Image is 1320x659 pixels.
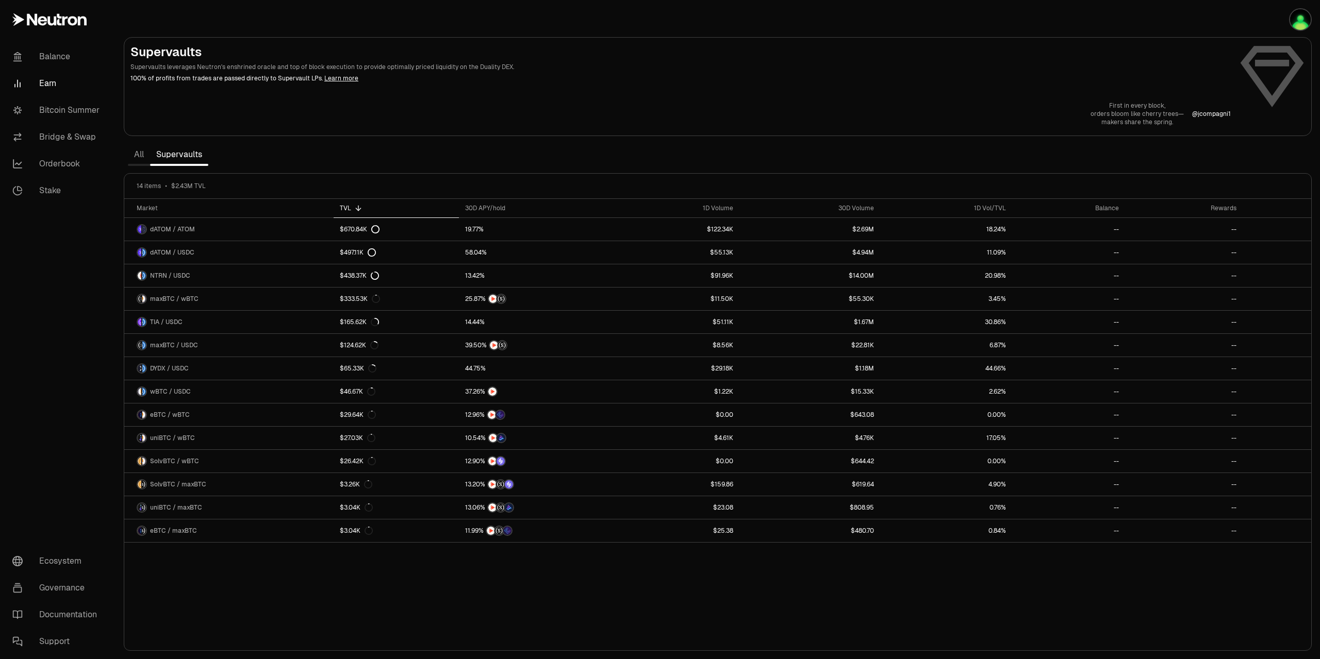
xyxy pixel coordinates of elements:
a: $0.00 [610,450,739,472]
img: wBTC Logo [142,457,146,465]
a: 6.87% [880,334,1013,357]
a: First in every block,orders bloom like cherry trees—makers share the spring. [1091,102,1184,126]
a: -- [1125,311,1243,333]
button: NTRNStructured PointsBedrock Diamonds [465,502,605,513]
img: Ledger Nano S000 [1290,9,1311,30]
a: 4.90% [880,473,1013,496]
a: -- [1012,334,1125,357]
span: maxBTC / wBTC [150,295,199,303]
a: NTRNEtherFi Points [459,403,611,426]
img: Bedrock Diamonds [505,503,513,512]
a: Bitcoin Summer [4,97,111,124]
a: 30.86% [880,311,1013,333]
a: -- [1012,403,1125,426]
a: $29.18K [610,357,739,380]
a: -- [1012,519,1125,542]
a: -- [1125,264,1243,287]
a: 0.84% [880,519,1013,542]
img: USDC Logo [142,387,146,396]
img: eBTC Logo [138,527,141,535]
a: -- [1012,380,1125,403]
button: NTRNStructured PointsSolv Points [465,479,605,489]
a: -- [1125,403,1243,426]
a: $1.67M [739,311,880,333]
img: NTRN [488,480,497,488]
p: First in every block, [1091,102,1184,110]
a: $643.08 [739,403,880,426]
a: @jcompagni1 [1192,110,1231,118]
a: $0.00 [610,403,739,426]
div: $3.04K [340,527,373,535]
img: maxBTC Logo [138,341,141,349]
a: Governance [4,574,111,601]
span: uniBTC / wBTC [150,434,195,442]
img: SolvBTC Logo [138,457,141,465]
a: -- [1125,241,1243,264]
a: Stake [4,177,111,204]
a: NTRNStructured Points [459,334,611,357]
a: -- [1125,450,1243,472]
a: -- [1125,334,1243,357]
a: -- [1012,496,1125,519]
a: $670.84K [334,218,458,241]
a: $808.95 [739,496,880,519]
img: NTRN Logo [138,272,141,280]
a: NTRNStructured PointsEtherFi Points [459,519,611,542]
p: Supervaults leverages Neutron's enshrined oracle and top of block execution to provide optimally ... [130,62,1231,72]
span: wBTC / USDC [150,387,191,396]
a: $55.30K [739,288,880,310]
a: NTRNStructured PointsBedrock Diamonds [459,496,611,519]
a: SolvBTC LogomaxBTC LogoSolvBTC / maxBTC [124,473,334,496]
p: orders bloom like cherry trees— [1091,110,1184,118]
a: $91.96K [610,264,739,287]
a: -- [1125,288,1243,310]
div: $438.37K [340,272,379,280]
img: wBTC Logo [138,387,141,396]
a: $55.13K [610,241,739,264]
a: $25.38 [610,519,739,542]
span: maxBTC / USDC [150,341,198,349]
a: -- [1012,450,1125,472]
img: NTRN [488,387,497,396]
a: 44.66% [880,357,1013,380]
span: SolvBTC / maxBTC [150,480,206,488]
img: uniBTC Logo [138,434,141,442]
a: $3.26K [334,473,458,496]
a: All [128,144,150,165]
a: NTRNBedrock Diamonds [459,427,611,449]
img: uniBTC Logo [138,503,141,512]
img: Structured Points [497,480,505,488]
span: dATOM / USDC [150,248,194,257]
a: -- [1125,380,1243,403]
a: $3.04K [334,519,458,542]
div: $333.53K [340,295,380,303]
a: $333.53K [334,288,458,310]
a: $46.67K [334,380,458,403]
button: NTRNStructured PointsEtherFi Points [465,526,605,536]
img: dATOM Logo [138,248,141,257]
div: 30D APY/hold [465,204,605,212]
span: dATOM / ATOM [150,225,195,233]
div: $65.33K [340,364,376,373]
a: -- [1125,496,1243,519]
a: -- [1012,473,1125,496]
img: USDC Logo [142,318,146,326]
img: TIA Logo [138,318,141,326]
a: $1.18M [739,357,880,380]
img: NTRN [488,503,497,512]
img: NTRN [489,295,497,303]
a: $619.64 [739,473,880,496]
img: Bedrock Diamonds [497,434,505,442]
button: NTRNStructured Points [465,294,605,304]
img: NTRN [488,457,497,465]
a: 2.62% [880,380,1013,403]
a: SolvBTC LogowBTC LogoSolvBTC / wBTC [124,450,334,472]
img: EtherFi Points [496,411,504,419]
a: $8.56K [610,334,739,357]
div: $26.42K [340,457,376,465]
a: NTRNSolv Points [459,450,611,472]
span: SolvBTC / wBTC [150,457,199,465]
div: 1D Vol/TVL [886,204,1006,212]
a: $26.42K [334,450,458,472]
a: $1.22K [610,380,739,403]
